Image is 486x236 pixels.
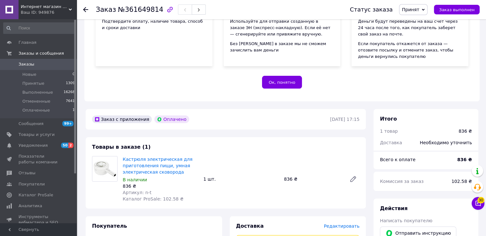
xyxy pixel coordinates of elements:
[380,157,415,162] span: Всего к оплате
[358,18,462,37] div: Деньги будут переведены на ваш счет через 24 часа после того, как покупатель заберет свой заказ н...
[230,18,334,37] div: Используйте для отправки созданную в заказе ЭН (экспресс-накладную). Если её нет — сгенерируйте и...
[19,121,43,127] span: Сообщения
[22,72,36,77] span: Новые
[73,107,75,113] span: 1
[22,98,50,104] span: Отмененные
[62,121,73,126] span: 99+
[66,81,75,86] span: 1309
[19,51,64,56] span: Заказы и сообщения
[92,115,152,123] div: Заказ с приложения
[380,116,397,122] span: Итого
[472,197,484,210] button: Чат с покупателем30
[324,224,359,229] span: Редактировать
[22,90,53,95] span: Выполненные
[92,144,150,150] span: Товары в заказе (1)
[416,136,476,150] div: Необходимо уточнить
[201,175,281,184] div: 1 шт.
[451,179,472,184] span: 102.58 ₴
[19,153,59,165] span: Показатели работы компании
[61,143,68,148] span: 50
[230,41,334,53] div: Без [PERSON_NAME] в заказе мы не сможем зачислить вам деньги
[330,117,359,122] time: [DATE] 17:15
[282,175,344,184] div: 836 ₴
[19,203,42,209] span: Аналитика
[358,41,462,60] div: Если покупатель откажется от заказа — отозвите посылку и отмените заказ, чтобы деньги вернулись п...
[123,157,192,175] a: Кастрюля электрическая для приготовления пищи, умная электрическая сковорода
[21,4,69,10] span: Интернет магазин «Fullmarket»
[380,218,432,223] span: Написать покупателю
[102,18,206,31] div: Подтвердите оплату, наличие товара, способ и сроки доставки
[439,7,474,12] span: Заказ выполнен
[19,181,45,187] span: Покупатели
[19,192,53,198] span: Каталог ProSale
[64,90,75,95] span: 16268
[380,179,424,184] span: Комиссия за заказ
[66,98,75,104] span: 7641
[154,115,189,123] div: Оплачено
[269,80,295,85] span: Ок, понятно
[19,132,55,138] span: Товары и услуги
[380,205,408,211] span: Действия
[92,156,117,181] img: Кастрюля электрическая для приготовления пищи, умная электрическая сковорода
[347,173,359,185] a: Редактировать
[21,10,77,15] div: Ваш ID: 949876
[477,197,484,203] span: 30
[123,177,147,182] span: В наличии
[434,5,480,14] button: Заказ выполнен
[123,190,151,195] span: Артикул: n-t
[96,6,116,13] span: Заказ
[123,196,183,201] span: Каталог ProSale: 102.58 ₴
[22,81,44,86] span: Принятые
[19,40,36,45] span: Главная
[92,223,127,229] span: Покупатель
[380,129,398,134] span: 1 товар
[402,7,419,12] span: Принят
[123,183,198,189] div: 836 ₴
[19,143,48,148] span: Уведомления
[3,22,75,34] input: Поиск
[22,107,50,113] span: Оплаченные
[236,223,264,229] span: Доставка
[19,61,34,67] span: Заказы
[457,157,472,162] b: 836 ₴
[459,128,472,134] div: 836 ₴
[380,140,402,145] span: Доставка
[73,72,75,77] span: 0
[83,6,88,13] div: Вернуться назад
[19,214,59,225] span: Инструменты вебмастера и SEO
[19,170,35,176] span: Отзывы
[350,6,393,13] div: Статус заказа
[118,6,163,13] span: №361649814
[262,76,302,89] button: Ок, понятно
[68,143,73,148] span: 2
